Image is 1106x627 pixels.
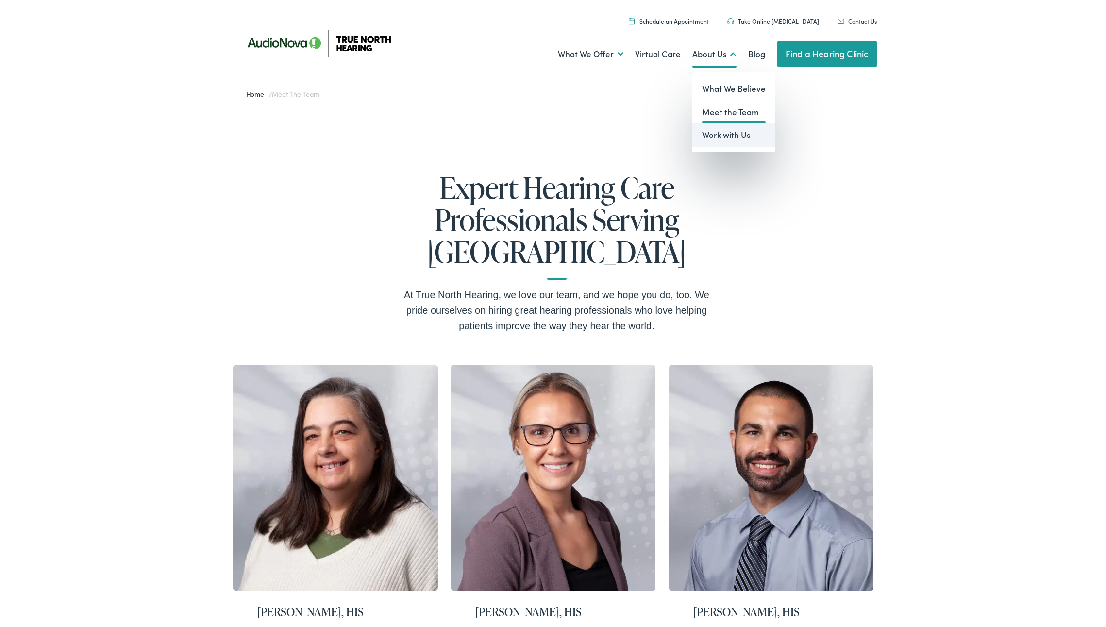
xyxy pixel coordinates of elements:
a: What We Believe [692,75,775,99]
h2: [PERSON_NAME], HIS [475,603,632,617]
a: Find a Hearing Clinic [777,39,877,65]
h1: Expert Hearing Care Professionals Serving [GEOGRAPHIC_DATA] [402,169,712,278]
img: Icon symbolizing a calendar in color code ffb348 [629,16,635,22]
img: David Kuczewski hearing instrument specialist Portland ME [669,363,874,589]
img: Brittney Christman hearing care professional St. Johnsbury and Newport VT [451,363,656,589]
img: Headphones icon in color code ffb348 [727,17,734,22]
h2: [PERSON_NAME], HIS [257,603,414,617]
a: Virtual Care [635,34,681,70]
a: About Us [692,34,737,70]
h2: [PERSON_NAME], HIS [693,603,850,617]
a: Contact Us [838,15,877,23]
a: Meet the Team [692,99,775,122]
span: Meet the Team [272,87,319,97]
a: What We Offer [558,34,623,70]
a: Take Online [MEDICAL_DATA] [727,15,819,23]
div: At True North Hearing, we love our team, and we hope you do, too. We pride ourselves on hiring gr... [402,285,712,332]
img: Mail icon in color code ffb348, used for communication purposes [838,17,844,22]
a: Work with Us [692,121,775,145]
a: Blog [748,34,765,70]
a: Schedule an Appointment [629,15,709,23]
a: Home [246,87,269,97]
span: / [246,87,319,97]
